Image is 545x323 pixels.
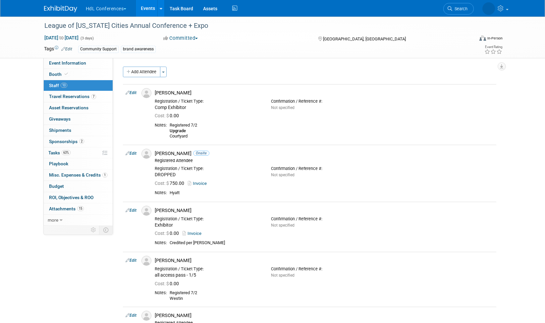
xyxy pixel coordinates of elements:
img: Associate-Profile-5.png [141,206,151,216]
div: Registered 7/2 Westin [170,290,494,301]
span: Tasks [48,150,71,155]
span: 10 [61,83,67,88]
a: Booth [44,69,113,80]
div: Confirmation / Reference #: [271,166,377,171]
span: Playbook [49,161,68,166]
a: Sponsorships2 [44,136,113,147]
div: [PERSON_NAME] [155,207,494,214]
span: 0.00 [155,281,182,286]
div: Event Rating [484,45,502,49]
a: Edit [126,313,136,318]
div: Confirmation / Reference #: [271,216,377,222]
span: Cost: $ [155,231,170,236]
span: Booth [49,72,69,77]
div: DROPPED [155,172,261,178]
span: Cost: $ [155,113,170,118]
span: Cost: $ [155,181,170,186]
span: Staff [49,83,67,88]
a: Invoice [188,181,209,186]
a: Budget [44,181,113,192]
a: Edit [126,258,136,263]
span: 0.00 [155,113,182,118]
img: ExhibitDay [44,6,77,12]
div: [PERSON_NAME] [155,312,494,319]
img: Associate-Profile-5.png [141,311,151,321]
span: 2 [79,139,84,144]
a: Event Information [44,58,113,69]
div: Notes: [155,240,167,245]
div: all access pass - 1/5 [155,272,261,278]
div: Registration / Ticket Type: [155,166,261,171]
a: Asset Reservations [44,102,113,113]
span: Giveaways [49,116,71,122]
span: Event Information [49,60,86,66]
span: Not specified [271,273,295,278]
img: Associate-Profile-5.png [141,256,151,266]
a: more [44,215,113,226]
span: Asset Reservations [49,105,88,110]
div: Registration / Ticket Type: [155,216,261,222]
div: Confirmation / Reference #: [271,99,377,104]
span: Search [452,6,467,11]
span: 15 [77,206,84,211]
span: Not specified [271,105,295,110]
span: Not specified [271,223,295,228]
span: 750.00 [155,181,187,186]
div: brand awareness [121,46,156,53]
img: Format-Inperson.png [479,35,486,41]
a: Edit [126,208,136,213]
a: Invoice [183,231,204,236]
span: Shipments [49,128,71,133]
img: Associate-Profile-5.png [141,88,151,98]
td: Toggle Event Tabs [99,226,113,234]
img: Polly Tracy [482,2,495,15]
span: Cost: $ [155,281,170,286]
span: Attachments [49,206,84,211]
span: [DATE] [DATE] [44,35,79,41]
span: Onsite [193,151,209,156]
a: Edit [61,47,72,51]
a: Staff10 [44,80,113,91]
span: 0.00 [155,231,182,236]
span: 63% [62,150,71,155]
div: [PERSON_NAME] [155,90,494,96]
span: [GEOGRAPHIC_DATA], [GEOGRAPHIC_DATA] [323,36,406,41]
span: to [58,35,65,40]
div: Comp Exhibitor [155,105,261,111]
div: In-Person [487,36,503,41]
a: Search [443,3,474,15]
td: Personalize Event Tab Strip [88,226,99,234]
a: Giveaways [44,114,113,125]
a: Attachments15 [44,203,113,214]
div: Registered 7/2 Courtyard [170,123,494,139]
div: [PERSON_NAME] [155,257,494,264]
div: Registered Attendee [155,158,494,163]
span: Travel Reservations [49,94,96,99]
span: ROI, Objectives & ROO [49,195,93,200]
span: Budget [49,184,64,189]
span: Sponsorships [49,139,84,144]
span: 1 [102,173,107,178]
div: League of [US_STATE] Cities Annual Conference + Expo [42,20,464,32]
div: Community Support [78,46,119,53]
div: Hyatt [170,190,494,196]
i: Booth reservation complete [65,72,68,76]
a: Misc. Expenses & Credits1 [44,170,113,181]
a: Playbook [44,158,113,169]
div: Exhibitor [155,222,261,228]
span: 7 [91,94,96,99]
button: Committed [161,35,200,42]
div: Notes: [155,290,167,296]
span: Misc. Expenses & Credits [49,172,107,178]
td: Tags [44,45,72,53]
div: Notes: [155,123,167,128]
a: Edit [126,151,136,156]
button: Add Attendee [123,67,160,77]
a: Tasks63% [44,147,113,158]
b: Upgrade [170,128,186,133]
a: Shipments [44,125,113,136]
span: (3 days) [80,36,94,40]
div: Registration / Ticket Type: [155,99,261,104]
div: Registration / Ticket Type: [155,266,261,272]
div: [PERSON_NAME] [155,150,494,157]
